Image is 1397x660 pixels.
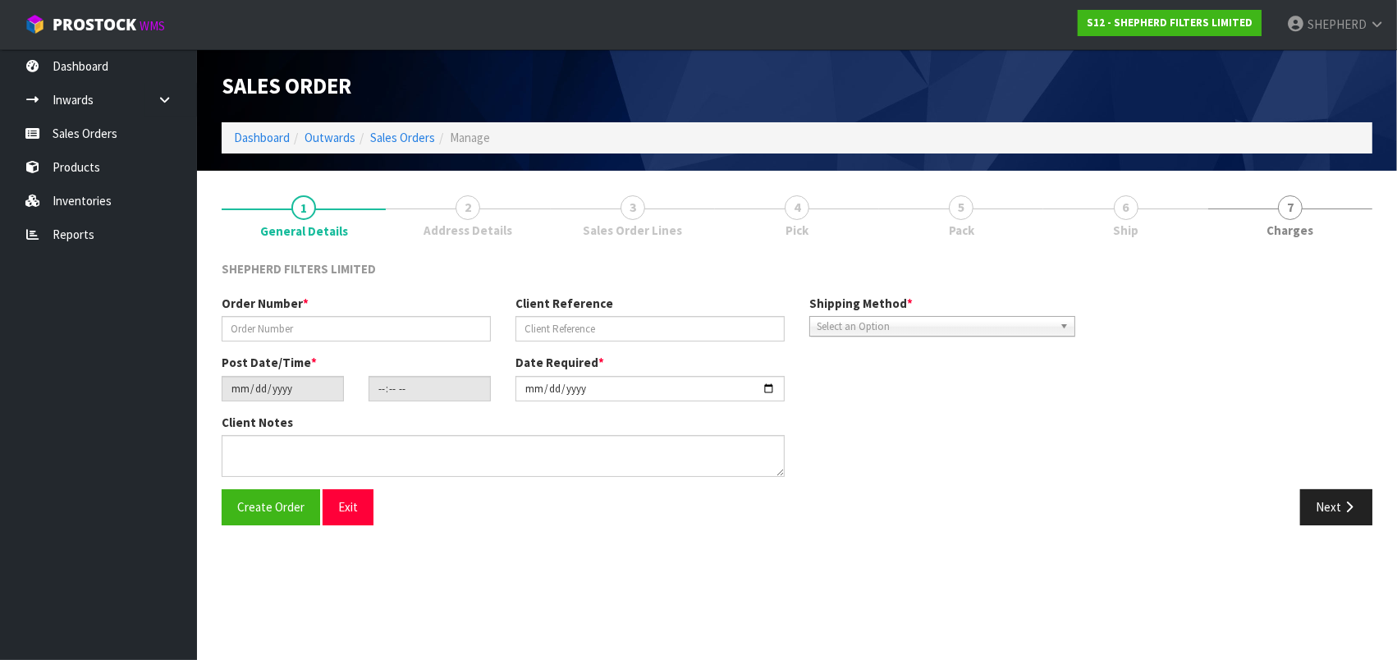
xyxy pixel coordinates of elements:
[222,354,317,371] label: Post Date/Time
[237,499,305,515] span: Create Order
[515,354,604,371] label: Date Required
[621,195,645,220] span: 3
[222,248,1372,537] span: General Details
[515,316,785,341] input: Client Reference
[305,130,355,145] a: Outwards
[222,414,293,431] label: Client Notes
[424,222,512,239] span: Address Details
[450,130,490,145] span: Manage
[222,489,320,525] button: Create Order
[260,222,348,240] span: General Details
[817,317,1053,337] span: Select an Option
[515,295,613,312] label: Client Reference
[234,130,290,145] a: Dashboard
[456,195,480,220] span: 2
[323,489,373,525] button: Exit
[1113,222,1138,239] span: Ship
[1300,489,1372,525] button: Next
[785,195,809,220] span: 4
[25,14,45,34] img: cube-alt.png
[222,295,309,312] label: Order Number
[1278,195,1303,220] span: 7
[222,316,491,341] input: Order Number
[53,14,136,35] span: ProStock
[140,18,165,34] small: WMS
[222,261,376,277] span: SHEPHERD FILTERS LIMITED
[583,222,682,239] span: Sales Order Lines
[786,222,808,239] span: Pick
[809,295,913,312] label: Shipping Method
[370,130,435,145] a: Sales Orders
[949,195,973,220] span: 5
[1087,16,1253,30] strong: S12 - SHEPHERD FILTERS LIMITED
[949,222,974,239] span: Pack
[1266,222,1313,239] span: Charges
[291,195,316,220] span: 1
[1308,16,1367,32] span: SHEPHERD
[222,72,351,99] span: Sales Order
[1114,195,1138,220] span: 6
